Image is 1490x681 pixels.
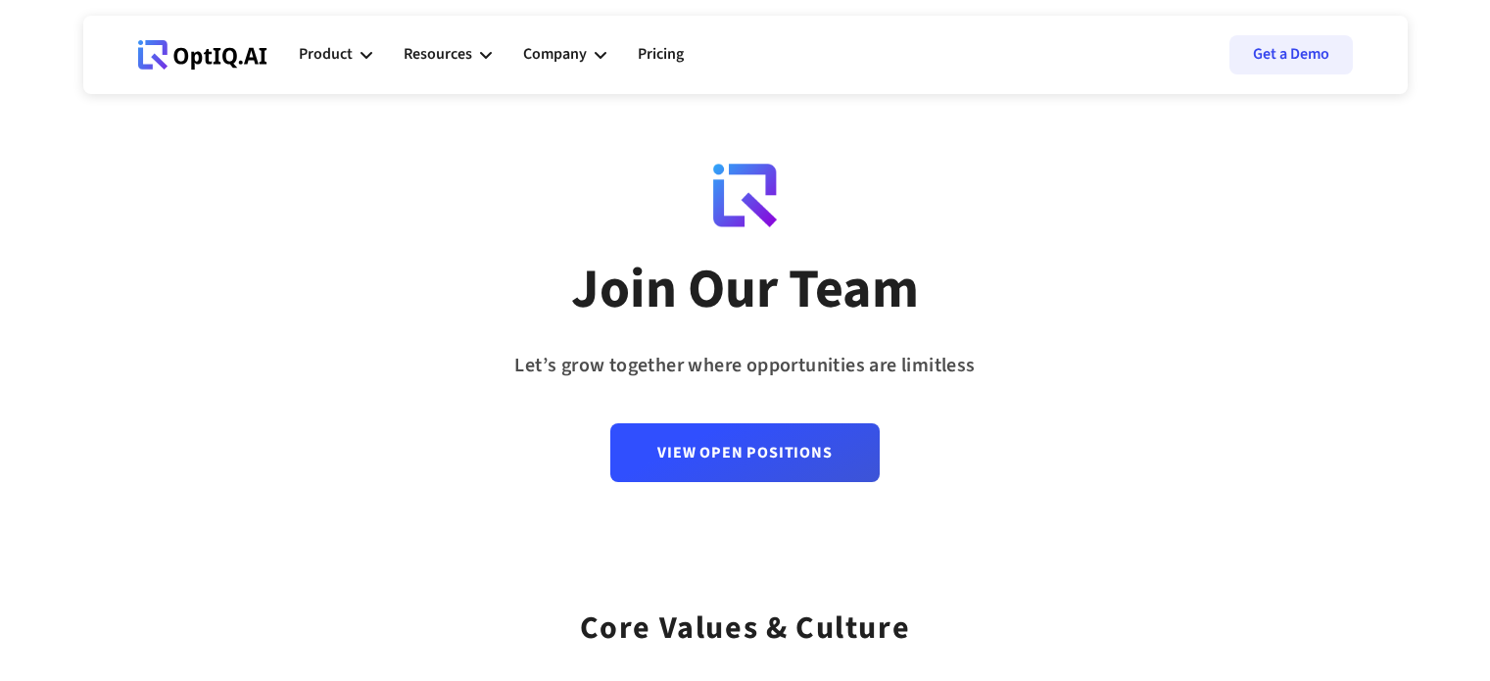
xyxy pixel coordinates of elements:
[299,41,353,68] div: Product
[404,41,472,68] div: Resources
[580,584,911,654] div: Core values & Culture
[514,348,975,384] div: Let’s grow together where opportunities are limitless
[138,69,139,70] div: Webflow Homepage
[523,25,606,84] div: Company
[138,25,267,84] a: Webflow Homepage
[523,41,587,68] div: Company
[571,256,919,324] div: Join Our Team
[404,25,492,84] div: Resources
[1229,35,1353,74] a: Get a Demo
[638,25,684,84] a: Pricing
[299,25,372,84] div: Product
[610,423,879,482] a: View Open Positions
